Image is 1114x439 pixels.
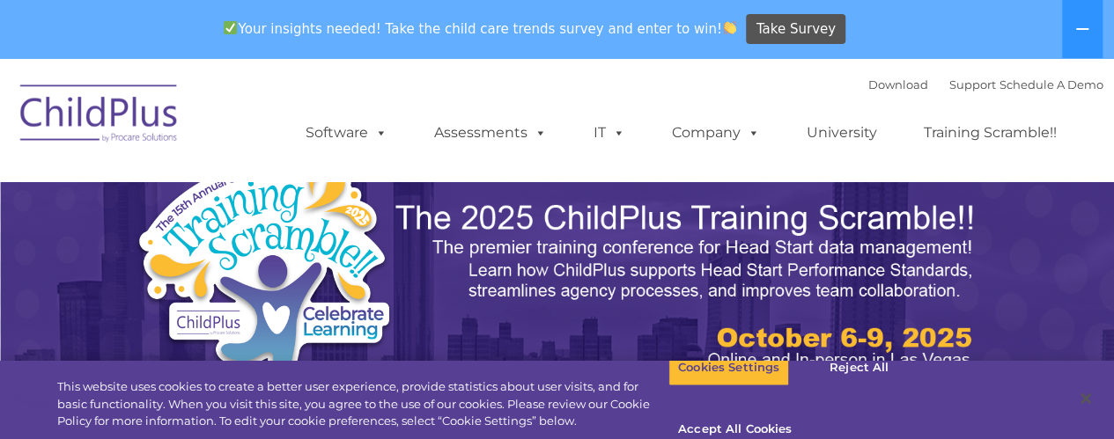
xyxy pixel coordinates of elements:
[906,115,1074,150] a: Training Scramble!!
[288,115,405,150] a: Software
[57,378,668,430] div: This website uses cookies to create a better user experience, provide statistics about user visit...
[654,115,778,150] a: Company
[11,72,188,160] img: ChildPlus by Procare Solutions
[245,188,320,201] span: Phone number
[417,115,564,150] a: Assessments
[245,116,299,129] span: Last name
[804,349,914,386] button: Reject All
[217,11,744,46] span: Your insights needed! Take the child care trends survey and enter to win!
[746,14,845,45] a: Take Survey
[789,115,895,150] a: University
[1000,77,1103,91] a: Schedule A Demo
[868,77,1103,91] font: |
[723,21,736,34] img: 👏
[756,14,836,45] span: Take Survey
[668,349,789,386] button: Cookies Settings
[868,77,928,91] a: Download
[224,21,237,34] img: ✅
[949,77,996,91] a: Support
[576,115,643,150] a: IT
[1066,379,1105,418] button: Close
